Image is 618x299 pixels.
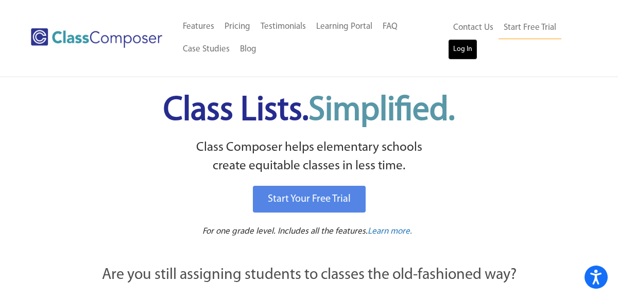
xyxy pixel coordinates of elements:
a: Learning Portal [311,15,377,38]
a: Features [178,15,219,38]
a: Case Studies [178,38,235,61]
span: Start Your Free Trial [268,194,351,204]
a: Testimonials [255,15,311,38]
a: FAQ [377,15,403,38]
span: Simplified. [308,94,455,128]
img: Class Composer [31,28,162,47]
a: Log In [448,39,477,60]
a: Start Free Trial [499,16,561,40]
a: Blog [235,38,262,61]
p: Class Composer helps elementary schools create equitable classes in less time. [45,138,573,176]
a: Pricing [219,15,255,38]
p: Are you still assigning students to classes the old-fashioned way? [46,264,572,287]
a: Contact Us [448,16,499,39]
a: Learn more. [368,225,412,238]
nav: Header Menu [448,16,579,60]
nav: Header Menu [178,15,448,61]
span: Learn more. [368,227,412,236]
a: Start Your Free Trial [253,186,366,213]
span: Class Lists. [163,94,455,128]
span: For one grade level. Includes all the features. [202,227,368,236]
